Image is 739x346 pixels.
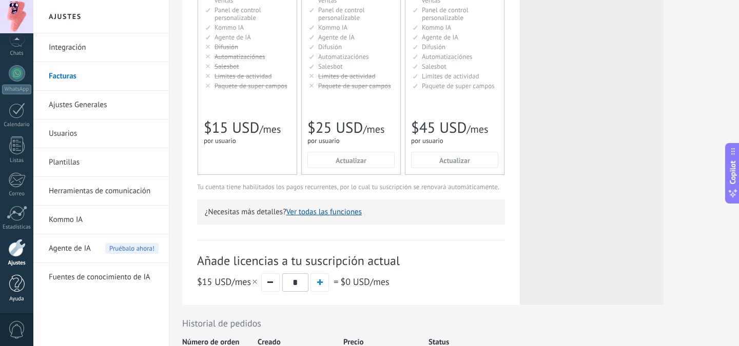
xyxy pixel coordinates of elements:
[197,276,259,288] span: /mes
[49,263,159,292] a: Fuentes de conocimiento de IA
[411,118,466,137] span: $45 USD
[318,43,342,51] span: Difusión
[2,50,32,57] div: Chats
[318,6,365,22] span: Panel de control personalizable
[318,52,369,61] span: Automatizaciónes
[340,276,389,288] span: /mes
[422,52,473,61] span: Automatizaciónes
[2,157,32,164] div: Listas
[422,6,469,22] span: Panel de control personalizable
[49,91,159,119] a: Ajustes Generales
[363,123,384,136] span: /mes
[2,224,32,231] div: Estadísticas
[105,243,159,254] span: Pruébalo ahora!
[49,234,159,263] a: Agente de IA Pruébalo ahora!
[197,276,231,288] span: $15 USD
[2,121,32,128] div: Calendario
[422,72,479,80] span: Límites de actividad
[2,191,32,197] div: Correo
[2,85,31,94] div: WhatsApp
[49,33,159,62] a: Integración
[318,82,391,90] span: Paquete de super campos
[2,296,32,302] div: Ayuda
[286,207,362,217] button: Ver todas las funciones
[49,148,159,177] a: Plantillas
[197,182,505,191] p: Tu cuenta tiene habilitados los pagos recurrentes, por lo cual tu suscripción se renovará automát...
[49,119,159,148] a: Usuarios
[340,276,370,288] span: $0 USD
[33,148,169,177] li: Plantillas
[182,317,664,329] span: Historial de pedidos
[422,43,445,51] span: Difusión
[334,276,338,288] span: =
[33,33,169,62] li: Integración
[197,253,505,269] span: Añade licencias a tu suscripción actual
[411,152,498,168] button: Actualizar
[439,157,470,164] span: Actualizar
[49,234,91,263] span: Agente de IA
[411,136,443,145] span: por usuario
[307,118,363,137] span: $25 USD
[318,62,343,71] span: Salesbot
[2,260,32,267] div: Ajustes
[33,119,169,148] li: Usuarios
[33,62,169,91] li: Facturas
[318,23,347,32] span: Kommo IA
[49,62,159,91] a: Facturas
[422,23,451,32] span: Kommo IA
[49,177,159,206] a: Herramientas de comunicación
[422,62,446,71] span: Salesbot
[336,157,366,164] span: Actualizar
[728,160,738,184] span: Copilot
[33,234,169,263] li: Agente de IA
[466,123,488,136] span: /mes
[33,263,169,291] li: Fuentes de conocimiento de IA
[318,72,376,80] span: Límites de actividad
[307,152,395,168] button: Actualizar
[33,177,169,206] li: Herramientas de comunicación
[33,206,169,234] li: Kommo IA
[422,82,495,90] span: Paquete de super campos
[205,207,497,217] p: ¿Necesitas más detalles?
[307,136,340,145] span: por usuario
[33,91,169,119] li: Ajustes Generales
[422,33,458,42] span: Agente de IA
[318,33,355,42] span: Agente de IA
[49,206,159,234] a: Kommo IA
